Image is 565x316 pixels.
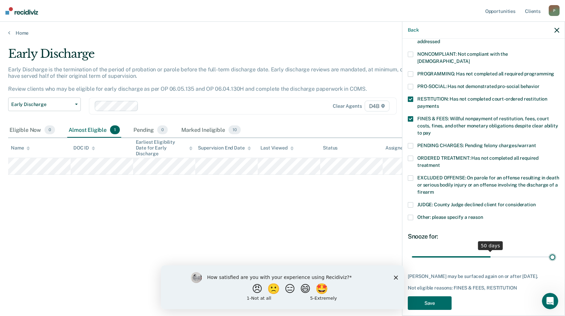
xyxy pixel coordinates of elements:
[408,233,559,240] div: Snooze for:
[417,155,539,168] span: ORDERED TREATMENT: Has not completed all required treatment
[136,139,193,156] div: Earliest Eligibility Date for Early Discharge
[229,125,241,134] span: 10
[198,145,251,151] div: Supervision End Date
[417,71,554,76] span: PROGRAMMING: Has not completed all required programming
[408,285,559,291] div: Not eligible reasons: FINES & FEES, RESTITUTION
[408,274,559,279] div: [PERSON_NAME] may be surfaced again on or after [DATE].
[542,293,558,309] iframe: Intercom live chat
[417,96,547,109] span: RESTITUTION: Has not completed court-ordered restitution payments
[417,84,540,89] span: PRO-SOCIAL: Has not demonstrated pro-social behavior
[408,27,419,33] button: Back
[417,32,547,44] span: NEEDS: On parole and all criminogenic needs have not been addressed
[333,103,362,109] div: Clear agents
[260,145,293,151] div: Last Viewed
[8,66,430,92] p: Early Discharge is the termination of the period of probation or parole before the full-term disc...
[417,175,559,195] span: EXCLUDED OFFENSE: On parole for an offense resulting in death or serious bodily injury or an offe...
[11,102,72,107] span: Early Discharge
[5,7,38,15] img: Recidiviz
[417,116,558,136] span: FINES & FEES: Willful nonpayment of restitution, fees, court costs, fines, and other monetary obl...
[549,5,560,16] div: P
[417,143,536,148] span: PENDING CHARGES: Pending felony charges/warrant
[11,145,30,151] div: Name
[365,101,389,111] span: D4B
[417,214,483,220] span: Other: please specify a reason
[44,125,55,134] span: 0
[157,125,168,134] span: 0
[67,123,121,138] div: Almost Eligible
[8,30,557,36] a: Home
[73,145,95,151] div: DOC ID
[478,241,503,250] div: 50 days
[417,51,508,64] span: NONCOMPLIANT: Not compliant with the [DEMOGRAPHIC_DATA]
[8,47,432,66] div: Early Discharge
[417,202,536,207] span: JUDGE: County Judge declined client for consideration
[385,145,417,151] div: Assigned to
[132,123,169,138] div: Pending
[8,123,56,138] div: Eligible Now
[161,265,404,309] iframe: Survey by Kim from Recidiviz
[323,145,338,151] div: Status
[180,123,242,138] div: Marked Ineligible
[408,296,452,310] button: Save
[110,125,120,134] span: 1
